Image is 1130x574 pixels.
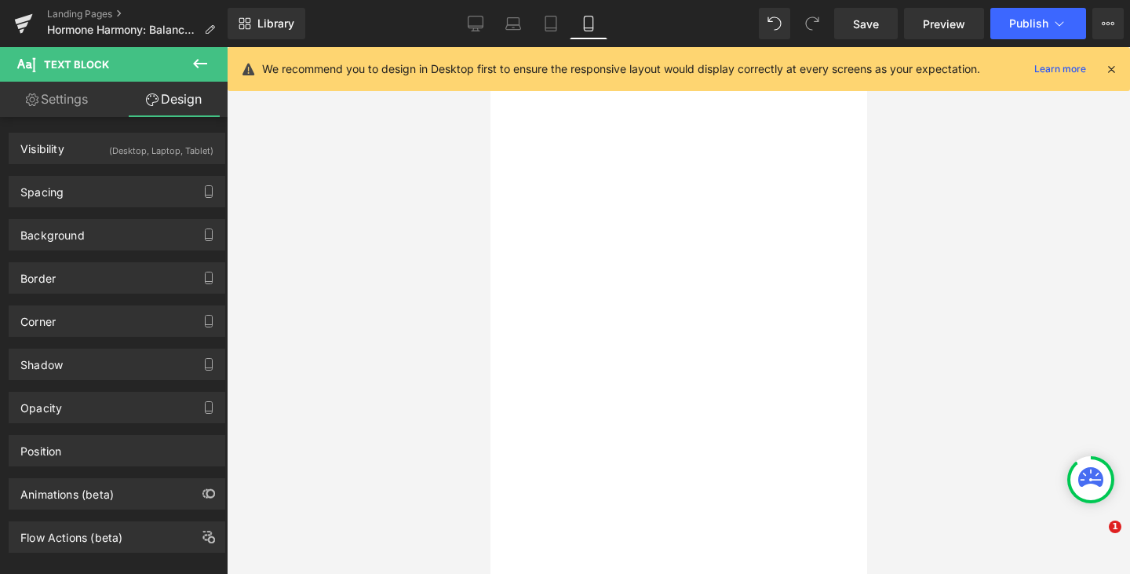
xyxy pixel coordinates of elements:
span: Hormone Harmony: Balance &amp; Vitality [47,24,198,36]
iframe: Intercom live chat [1077,521,1114,558]
button: Redo [796,8,828,39]
p: We recommend you to design in Desktop first to ensure the responsive layout would display correct... [262,60,980,78]
div: Visibility [20,133,64,155]
span: 1 [1109,521,1121,533]
div: Opacity [20,393,62,415]
span: Save [853,16,879,32]
span: Library [257,16,294,31]
span: Preview [923,16,965,32]
span: Publish [1009,17,1048,30]
div: Flow Actions (beta) [20,522,122,544]
div: Animations (beta) [20,479,114,501]
a: Learn more [1028,60,1092,79]
span: Text Block [44,58,109,71]
div: Spacing [20,177,64,199]
button: Publish [990,8,1086,39]
a: Preview [904,8,984,39]
a: Design [117,82,231,117]
button: More [1092,8,1124,39]
button: Undo [759,8,790,39]
a: Landing Pages [47,8,228,20]
a: Tablet [532,8,570,39]
a: New Library [228,8,305,39]
div: Shadow [20,349,63,371]
a: Desktop [457,8,494,39]
div: (Desktop, Laptop, Tablet) [109,133,213,159]
div: Border [20,263,56,285]
a: Mobile [570,8,607,39]
div: Corner [20,306,56,328]
a: Laptop [494,8,532,39]
div: Position [20,436,61,458]
div: Background [20,220,85,242]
